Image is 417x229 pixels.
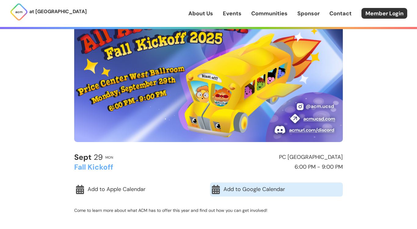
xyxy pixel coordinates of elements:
a: Add to Apple Calendar [74,182,207,197]
a: Add to Google Calendar [210,182,343,197]
a: Communities [251,9,288,17]
p: at [GEOGRAPHIC_DATA] [29,8,87,16]
a: at [GEOGRAPHIC_DATA] [10,3,87,21]
h2: Mon [105,156,113,159]
h2: Fall Kickoff [74,163,206,171]
b: Sept [74,152,92,162]
p: Come to learn more about what ACM has to offer this year and find out how you can get involved! [74,208,343,213]
a: Sponsor [297,9,320,17]
a: Events [223,9,241,17]
img: ACM Logo [10,3,28,21]
h2: 6:00 PM - 9:00 PM [211,164,343,170]
h2: PC [GEOGRAPHIC_DATA] [211,154,343,160]
a: About Us [188,9,213,17]
h2: 29 [74,153,103,162]
a: Contact [329,9,352,17]
a: Member Login [361,8,407,19]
